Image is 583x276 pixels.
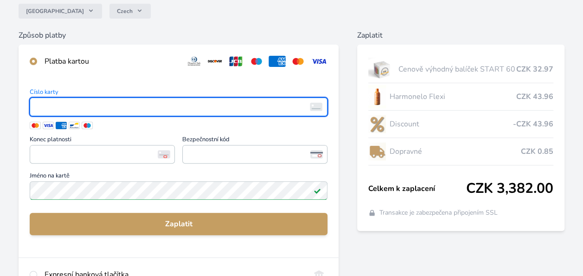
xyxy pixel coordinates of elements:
[19,30,339,41] h6: Způsob platby
[182,137,327,145] span: Bezpečnostní kód
[19,4,102,19] button: [GEOGRAPHIC_DATA]
[30,213,327,235] button: Zaplatit
[379,208,498,217] span: Transakce je zabezpečena připojením SSL
[398,64,516,75] span: Cenově výhodný balíček START 60
[310,103,322,111] img: card
[368,183,466,194] span: Celkem k zaplacení
[368,112,386,136] img: discount-lo.png
[30,89,327,98] span: Číslo karty
[30,181,327,200] input: Jméno na kartěPlatné pole
[269,56,286,67] img: amex.svg
[206,56,224,67] img: discover.svg
[34,148,171,161] iframe: Iframe pro datum vypršení platnosti
[466,180,553,197] span: CZK 3,382.00
[289,56,307,67] img: mc.svg
[368,58,395,81] img: start.jpg
[390,91,516,102] span: Harmonelo Flexi
[227,56,244,67] img: jcb.svg
[117,7,133,15] span: Czech
[357,30,564,41] h6: Zaplatit
[45,56,178,67] div: Platba kartou
[390,118,513,130] span: Discount
[310,56,327,67] img: visa.svg
[368,85,386,108] img: CLEAN_FLEXI_se_stinem_x-hi_(1)-lo.jpg
[390,146,521,157] span: Dopravné
[248,56,265,67] img: maestro.svg
[521,146,553,157] span: CZK 0.85
[30,173,327,181] span: Jméno na kartě
[34,100,323,113] iframe: Iframe pro číslo karty
[513,118,553,130] span: -CZK 43.96
[516,64,553,75] span: CZK 32.97
[516,91,553,102] span: CZK 43.96
[368,140,386,163] img: delivery-lo.png
[314,187,321,194] img: Platné pole
[37,218,320,230] span: Zaplatit
[186,56,203,67] img: diners.svg
[30,137,175,145] span: Konec platnosti
[26,7,84,15] span: [GEOGRAPHIC_DATA]
[158,150,170,158] img: Konec platnosti
[186,148,323,161] iframe: Iframe pro bezpečnostní kód
[109,4,151,19] button: Czech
